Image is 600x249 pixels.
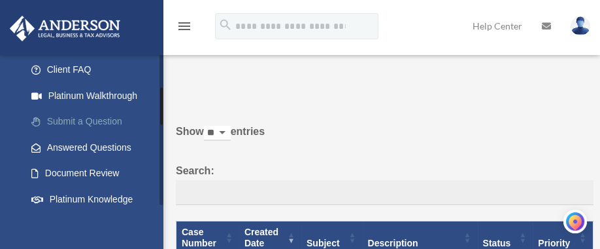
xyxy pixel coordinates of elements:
[18,109,173,135] a: Submit a Question
[564,210,586,233] img: svg+xml,%3Csvg%20width%3D%2234%22%20height%3D%2234%22%20viewBox%3D%220%200%2034%2034%22%20fill%3D...
[571,16,590,35] img: User Pic
[6,16,124,41] img: Anderson Advisors Platinum Portal
[176,123,593,154] label: Show entries
[176,180,593,205] input: Search:
[18,186,173,228] a: Platinum Knowledge Room
[18,83,173,109] a: Platinum Walkthrough
[204,126,231,141] select: Showentries
[218,18,233,32] i: search
[18,57,173,83] a: Client FAQ
[176,162,593,205] label: Search:
[176,18,192,34] i: menu
[564,210,586,233] img: wBKru0+wqDfRgAAAABJRU5ErkJggg==
[18,134,167,161] a: Answered Questions
[18,161,173,187] a: Document Review
[176,23,192,34] a: menu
